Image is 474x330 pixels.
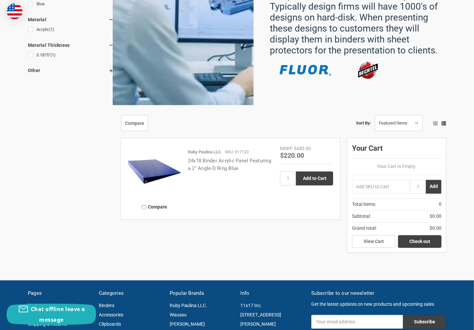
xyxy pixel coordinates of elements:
h5: Material [28,16,114,24]
img: duty and tax information for United States [7,3,23,19]
button: Chat offline leave a message [7,304,96,325]
span: 0 [439,201,442,208]
a: Acrylic [28,25,114,34]
a: View Cart [352,235,395,248]
label: Sort By: [356,118,371,128]
a: 0.1875" [28,51,114,60]
span: $220.00 [280,151,304,159]
p: Ruby Paulina LLC. [188,149,222,155]
span: Grand total: [352,225,377,232]
button: Add [426,180,442,194]
span: $0.00 [430,225,442,232]
span: (1) [50,52,56,57]
h5: Subscribe to our newsletter [311,290,446,297]
span: $440.00 [294,146,311,151]
a: Accessories [99,312,123,318]
a: Check out [398,235,442,248]
span: Total Items: [352,201,376,208]
h5: Other [28,66,114,74]
p: Your Cart Is Empty. [352,163,442,170]
h5: Info [240,290,304,297]
input: Add to Cart [296,172,333,186]
h5: Material Thickness [28,41,114,49]
a: Shipping & Returns [28,322,67,327]
h5: Popular Brands [170,290,234,297]
a: Clipboards [99,322,121,327]
p: SKU: 917120 [225,149,249,155]
p: Get the latest updates on new products and upcoming sales [311,301,446,308]
span: Subtotal: [352,213,371,220]
span: Chat offline leave a message [31,305,85,323]
h5: Categories [99,290,163,297]
a: [PERSON_NAME] [170,322,205,327]
input: Compare [142,205,146,209]
label: Compare [128,202,181,213]
input: Subscribe [403,315,446,329]
div: Your Cart [352,143,442,159]
a: Binders [99,303,114,308]
div: MSRP [280,145,293,152]
span: (1) [49,27,54,32]
a: 24x18 Binder Acrylic Panel Featuring a 2" Angle-D Ring Blue [188,158,271,172]
input: Your email address [311,315,403,329]
span: $0.00 [430,213,442,220]
img: 24x18 Binder Acrylic Panel Featuring a 2" Angle-D Ring Blue [128,145,181,198]
a: Wausau [170,312,187,318]
a: Compare [121,115,148,131]
h5: Pages [28,290,92,297]
input: Add SKU to Cart [352,180,410,194]
a: Ruby Paulina LLC. [170,303,207,308]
